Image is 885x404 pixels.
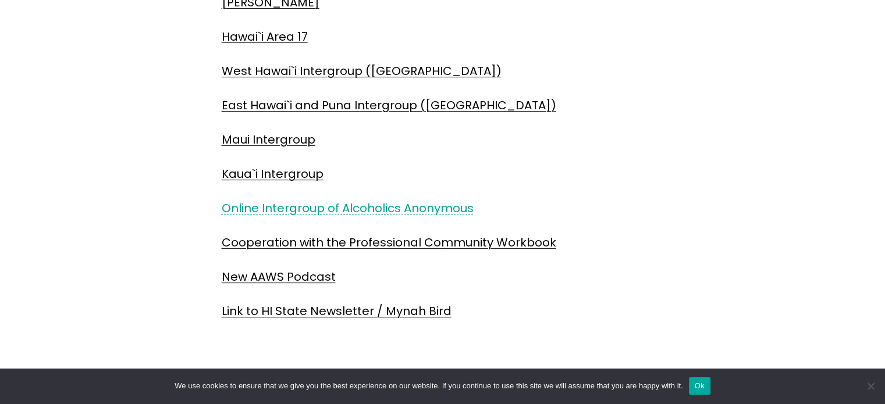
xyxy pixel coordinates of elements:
[222,303,452,319] a: Link to HI State Newsletter / Mynah Bird
[222,131,315,148] a: Maui Intergroup
[222,97,556,113] a: East Hawai`i and Puna Intergroup ([GEOGRAPHIC_DATA])
[222,234,556,251] a: Cooperation with the Professional Community Workbook
[175,380,683,392] span: We use cookies to ensure that we give you the best experience on our website. If you continue to ...
[222,166,324,182] a: Kaua`i Intergroup
[222,63,502,79] a: West Hawai`i Intergroup ([GEOGRAPHIC_DATA])
[865,380,876,392] span: No
[689,377,710,395] button: Ok
[222,269,336,285] a: New AAWS Podcast
[222,28,308,45] a: Hawai`i Area 17
[222,200,474,216] a: Online Intergroup of Alcoholics Anonymous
